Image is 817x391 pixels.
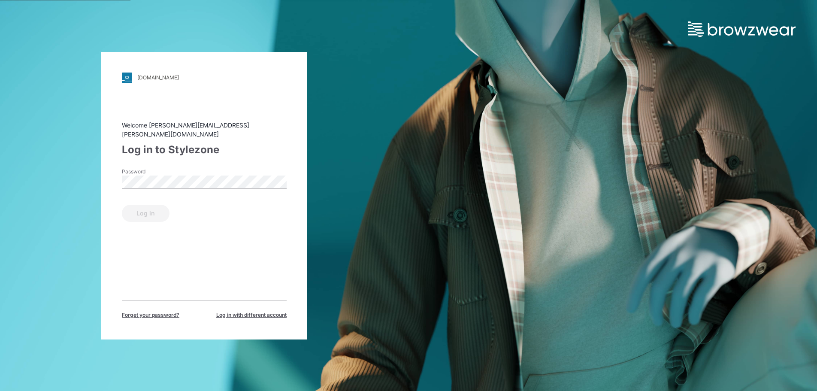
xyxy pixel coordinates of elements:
span: Forget your password? [122,311,179,319]
span: Log in with different account [216,311,287,319]
div: Log in to Stylezone [122,142,287,158]
img: browzwear-logo.e42bd6dac1945053ebaf764b6aa21510.svg [688,21,796,37]
label: Password [122,168,182,176]
div: Welcome [PERSON_NAME][EMAIL_ADDRESS][PERSON_NAME][DOMAIN_NAME] [122,121,287,139]
div: [DOMAIN_NAME] [137,74,179,81]
a: [DOMAIN_NAME] [122,73,287,83]
img: stylezone-logo.562084cfcfab977791bfbf7441f1a819.svg [122,73,132,83]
